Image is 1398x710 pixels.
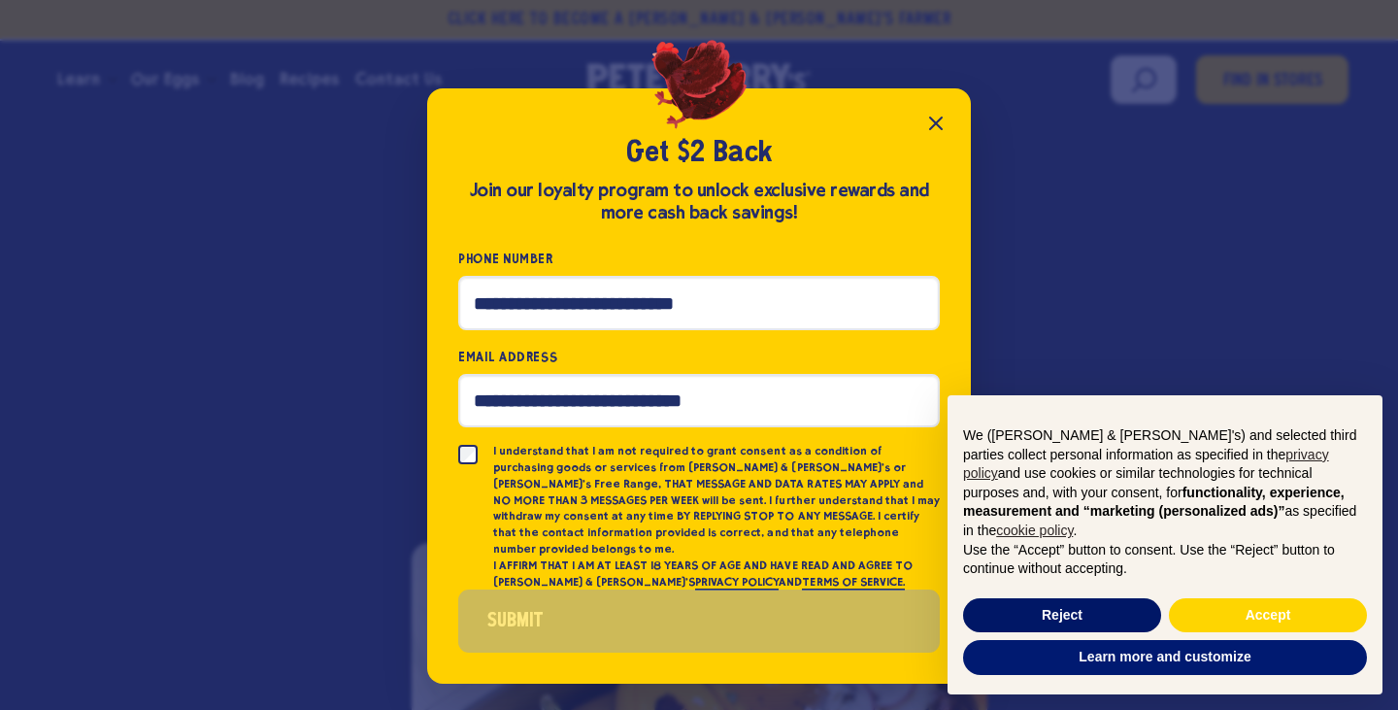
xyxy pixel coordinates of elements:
[695,575,779,591] a: PRIVACY POLICY
[963,426,1367,541] p: We ([PERSON_NAME] & [PERSON_NAME]'s) and selected third parties collect personal information as s...
[916,104,955,143] button: Close popup
[802,575,904,591] a: TERMS OF SERVICE.
[963,541,1367,579] p: Use the “Accept” button to consent. Use the “Reject” button to continue without accepting.
[458,590,940,653] button: Submit
[963,640,1367,675] button: Learn more and customize
[458,346,940,368] label: Email Address
[493,443,940,558] p: I understand that I am not required to grant consent as a condition of purchasing goods or servic...
[458,180,940,224] div: Join our loyalty program to unlock exclusive rewards and more cash back savings!
[963,598,1161,633] button: Reject
[1169,598,1367,633] button: Accept
[493,558,940,591] p: I AFFIRM THAT I AM AT LEAST 18 YEARS OF AGE AND HAVE READ AND AGREE TO [PERSON_NAME] & [PERSON_NA...
[458,248,940,270] label: Phone Number
[996,523,1073,538] a: cookie policy
[458,445,478,464] input: I understand that I am not required to grant consent as a condition of purchasing goods or servic...
[458,135,940,172] h2: Get $2 Back
[932,380,1398,710] div: Notice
